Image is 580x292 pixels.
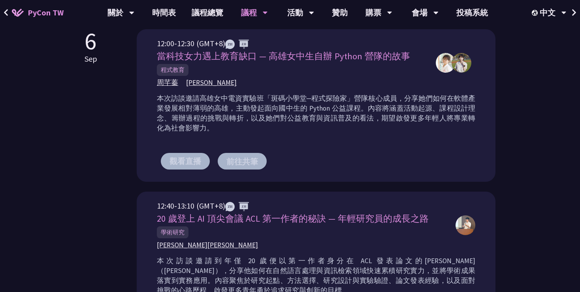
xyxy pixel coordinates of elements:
[157,38,428,49] div: 12:00-12:30 (GMT+8)
[186,78,237,88] span: [PERSON_NAME]
[28,7,64,19] span: PyCon TW
[157,94,475,133] p: 本次訪談邀請高雄女中電資實驗班「斑碼小學堂─程式探險家」營隊核心成員，分享她們如何在軟體產業發展相對薄弱的高雄，主動發起面向國中生的 Python 公益課程。內容將涵蓋活動起源、課程設計理念、籌...
[85,29,97,53] p: 6
[225,40,249,49] img: ZHZH.38617ef.svg
[157,240,258,250] span: [PERSON_NAME][PERSON_NAME]
[12,9,24,17] img: Home icon of PyCon TW 2025
[218,153,267,170] button: 前往共筆
[157,200,448,212] div: 12:40-13:10 (GMT+8)
[225,202,249,211] img: ZHZH.38617ef.svg
[157,226,188,238] span: 學術研究
[157,213,429,224] span: 20 歲登上 AI 頂尖會議 ACL 第一作者的秘訣 — 年輕研究員的成長之路
[157,64,188,76] span: 程式教育
[161,153,210,170] button: 觀看直播
[4,3,72,23] a: PyCon TW
[157,51,410,62] span: 當科技女力遇上教育缺口 — 高雄女中生自辦 Python 營隊的故事
[456,215,475,235] img: 許新翎 Justin Hsu
[436,53,456,73] img: 周芊蓁,郭昱
[85,53,97,65] p: Sep
[157,78,178,88] span: 周芊蓁
[532,10,540,16] img: Locale Icon
[452,53,471,73] img: 周芊蓁,郭昱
